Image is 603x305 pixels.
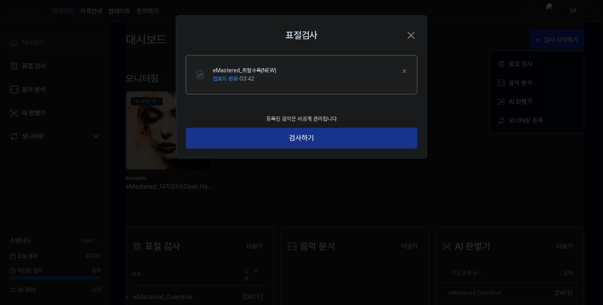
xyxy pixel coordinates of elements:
[186,128,417,149] button: 검사하기
[213,75,276,83] div: · 03:42
[213,75,238,82] span: 업로드 완료
[213,66,276,75] div: eMastered_취할수록(NEW)
[196,70,205,79] img: File Select
[261,110,342,128] div: 등록된 음악은 비공개 관리됩니다
[285,28,318,42] h2: 표절검사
